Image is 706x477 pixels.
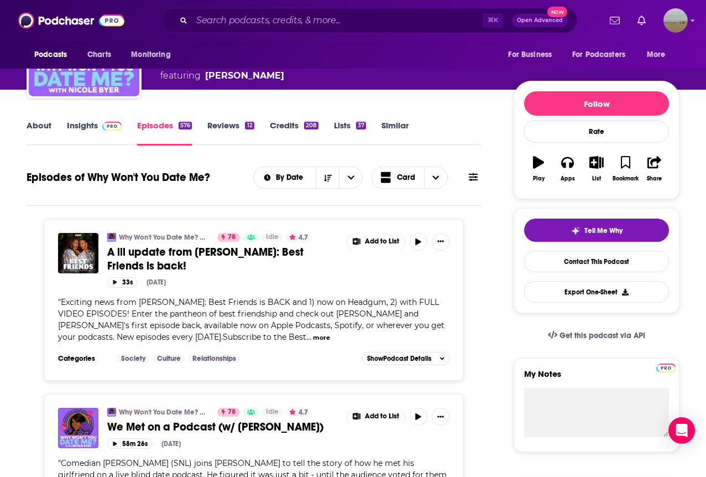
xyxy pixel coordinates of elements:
div: Bookmark [613,175,639,182]
button: Show More Button [432,408,449,426]
button: Show More Button [347,408,405,426]
img: Why Won't You Date Me? with Nicole Byer [107,408,116,417]
div: [DATE] [147,278,166,286]
span: Tell Me Why [584,226,623,235]
img: Podchaser Pro [102,122,122,131]
button: List [582,149,611,189]
span: More [647,47,666,63]
a: Episodes576 [137,120,192,146]
a: Contact This Podcast [524,251,669,272]
label: My Notes [524,369,669,388]
span: Monitoring [131,47,170,63]
a: Why Won't You Date Me? with [PERSON_NAME] [119,408,210,417]
button: Apps [553,149,582,189]
div: 37 [356,122,366,129]
span: Add to List [365,237,399,246]
a: Reviews12 [207,120,254,146]
span: " [58,297,444,342]
button: open menu [500,44,566,65]
button: open menu [339,167,362,188]
button: Share [640,149,669,189]
img: Why Won't You Date Me? with Nicole Byer [107,233,116,242]
img: A lil update from Nicole: Best Friends is back! [58,233,98,273]
button: open menu [254,174,316,182]
button: Choose View [372,167,448,189]
a: Relationships [188,354,240,363]
img: Podchaser Pro [656,364,676,372]
span: Card [397,174,415,182]
span: featuring [160,69,384,82]
button: Play [524,149,553,189]
span: Idle [266,407,279,418]
span: Exciting news from [PERSON_NAME]: Best Friends is BACK and 1) now on Headgum, 2) with FULL VIDEO ... [58,297,444,342]
a: Society [117,354,150,363]
button: Open AdvancedNew [512,14,568,27]
span: Idle [266,232,279,243]
div: 208 [304,122,318,129]
button: Follow [524,91,669,116]
div: Share [647,175,662,182]
h2: Choose List sort [253,167,363,189]
button: open menu [565,44,641,65]
span: We Met on a Podcast (w/ [PERSON_NAME]) [107,420,323,434]
button: ShowPodcast Details [362,352,449,365]
a: Pro website [656,362,676,372]
div: A weekly podcast [160,56,384,82]
a: Credits208 [270,120,318,146]
span: ... [306,332,311,342]
button: Show More Button [347,233,405,251]
a: About [27,120,51,146]
div: List [592,175,601,182]
button: Sort Direction [316,167,339,188]
input: Search podcasts, credits, & more... [192,12,483,29]
span: Add to List [365,412,399,421]
a: Lists37 [334,120,366,146]
span: Logged in as shenderson [663,8,688,33]
img: tell me why sparkle [571,226,580,235]
a: InsightsPodchaser Pro [67,120,122,146]
button: open menu [639,44,679,65]
img: User Profile [663,8,688,33]
span: New [547,7,567,17]
span: 78 [228,407,236,418]
span: A lil update from [PERSON_NAME]: Best Friends is back! [107,245,304,273]
span: 78 [228,232,236,243]
a: 78 [217,233,240,242]
button: 4.7 [286,408,311,417]
div: Open Intercom Messenger [668,417,695,444]
button: more [313,333,330,343]
button: tell me why sparkleTell Me Why [524,219,669,242]
span: By Date [276,174,307,182]
button: open menu [27,44,81,65]
a: Similar [381,120,409,146]
span: Show Podcast Details [367,355,431,362]
div: Rate [524,120,669,143]
button: Show More Button [432,233,449,251]
span: Podcasts [34,47,67,63]
div: Play [533,175,545,182]
span: Charts [87,47,111,63]
img: We Met on a Podcast (w/ Devon Walker) [58,408,98,448]
span: Get this podcast via API [559,331,645,340]
button: 58m 26s [107,438,153,449]
a: Idle [262,233,283,242]
span: Open Advanced [517,18,563,23]
a: Show notifications dropdown [633,11,650,30]
h1: Episodes of Why Won't You Date Me? [27,170,210,184]
button: open menu [123,44,185,65]
div: 576 [179,122,192,129]
a: Culture [153,354,185,363]
button: Bookmark [611,149,640,189]
a: Charts [80,44,118,65]
img: Podchaser - Follow, Share and Rate Podcasts [18,10,124,31]
h3: Categories [58,354,108,363]
a: 78 [217,408,240,417]
button: 33s [107,277,138,288]
a: We Met on a Podcast (w/ [PERSON_NAME]) [107,420,339,434]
